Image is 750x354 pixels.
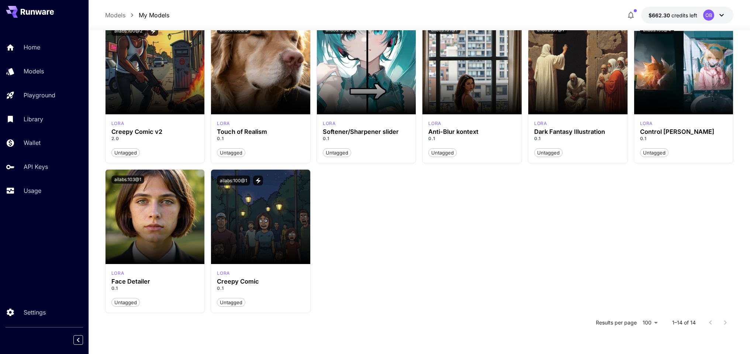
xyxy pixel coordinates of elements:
h3: Creepy Comic [217,278,304,285]
button: Untagged [640,148,668,157]
button: View trigger words [253,176,263,185]
span: Untagged [535,149,562,157]
p: Usage [24,186,41,195]
span: Untagged [640,149,668,157]
div: FLUX.1 Kontext [dev] [111,270,124,277]
h3: Dark Fantasy Illustration [534,128,622,135]
button: ailabs:100@1 [217,176,250,185]
p: Results per page [596,319,637,326]
button: Untagged [217,148,245,157]
h3: Anti-Blur kontext [428,128,516,135]
p: API Keys [24,162,48,171]
a: Models [105,11,125,20]
p: Wallet [24,138,41,147]
p: lora [323,120,335,127]
p: lora [111,120,124,127]
h3: Face Detailer [111,278,199,285]
div: $662.29568 [649,11,697,19]
button: Untagged [428,148,457,157]
button: Untagged [111,298,140,307]
div: FLUX.1 D [217,270,229,277]
span: Untagged [323,149,351,157]
h3: Touch of Realism [217,128,304,135]
a: My Models [139,11,169,20]
div: FLUX.1 D [534,120,547,127]
div: 100 [640,317,660,328]
p: 0.1 [217,135,304,142]
div: OB [703,10,714,21]
h3: Creepy Comic v2 [111,128,199,135]
button: ailabs:100@2 [111,26,145,36]
p: lora [534,120,547,127]
nav: breadcrumb [105,11,169,20]
p: 2.0 [111,135,199,142]
p: Home [24,43,40,52]
div: FLUX.1 D [111,120,124,127]
p: lora [217,120,229,127]
span: Untagged [217,149,245,157]
div: SDXL 1.0 [217,120,229,127]
h3: Softener/Sharpener slider [323,128,410,135]
p: Playground [24,91,55,100]
p: 0.1 [217,285,304,292]
span: Untagged [217,299,245,306]
div: SDXL 1.0 [323,120,335,127]
button: Collapse sidebar [73,335,83,345]
span: Untagged [112,149,139,157]
p: lora [428,120,441,127]
p: 0.1 [323,135,410,142]
p: 0.1 [640,135,727,142]
h3: Control [PERSON_NAME] [640,128,727,135]
button: ailabs:103@1 [111,176,144,184]
button: View trigger words [148,26,158,36]
p: Models [24,67,44,76]
p: Settings [24,308,46,317]
span: Untagged [112,299,139,306]
button: Untagged [217,298,245,307]
span: Untagged [429,149,456,157]
div: Control LoRA [640,128,727,135]
p: lora [217,270,229,277]
span: credits left [671,12,697,18]
button: $662.29568OB [641,7,733,24]
p: lora [111,270,124,277]
button: Untagged [534,148,563,157]
div: FLUX.1 Kontext [dev] [428,120,441,127]
span: $662.30 [649,12,671,18]
p: 0.1 [111,285,199,292]
button: Untagged [323,148,351,157]
button: Untagged [111,148,140,157]
p: 0.1 [428,135,516,142]
p: 0.1 [534,135,622,142]
div: SDXL 1.0 [640,120,653,127]
p: Library [24,115,43,124]
div: Collapse sidebar [79,333,89,347]
p: lora [640,120,653,127]
p: 1–14 of 14 [672,319,696,326]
